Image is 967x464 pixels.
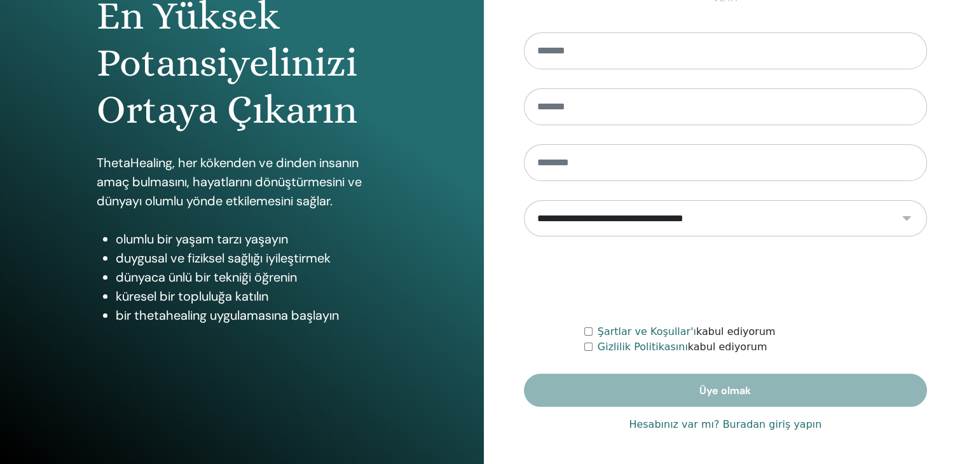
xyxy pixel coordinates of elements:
a: Şartlar ve Koşullar'ı [598,325,696,338]
a: Gizlilik Politikasını [598,341,688,353]
a: Hesabınız var mı? Buradan giriş yapın [629,417,821,432]
font: bir thetahealing uygulamasına başlayın [116,307,339,324]
font: kabul ediyorum [696,325,776,338]
font: kabul ediyorum [688,341,767,353]
font: küresel bir topluluğa katılın [116,288,268,304]
font: duygusal ve fiziksel sağlığı iyileştirmek [116,250,331,266]
font: Hesabınız var mı? Buradan giriş yapın [629,418,821,430]
font: ThetaHealing, her kökenden ve dinden insanın amaç bulmasını, hayatlarını dönüştürmesini ve dünyay... [97,154,362,209]
font: dünyaca ünlü bir tekniği öğrenin [116,269,297,285]
font: olumlu bir yaşam tarzı yaşayın [116,231,288,247]
iframe: reCAPTCHA [629,256,822,305]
